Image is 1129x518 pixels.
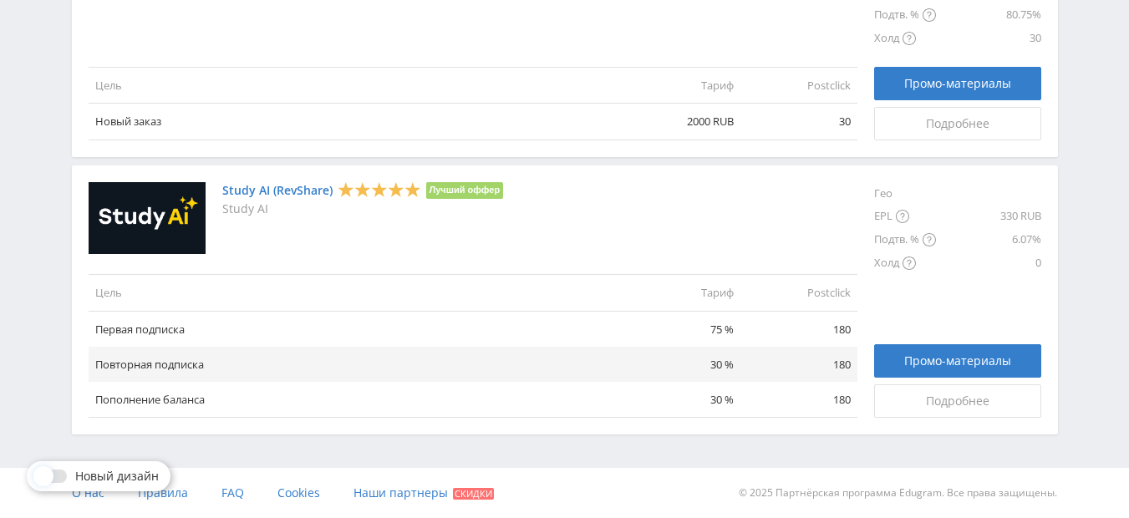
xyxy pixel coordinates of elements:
img: Study AI (RevShare) [89,182,206,255]
a: Cookies [277,468,320,518]
td: Пополнение баланса [89,382,623,418]
a: Правила [138,468,188,518]
span: Подробнее [926,117,989,130]
a: Подробнее [874,384,1041,418]
li: Лучший оффер [426,182,504,199]
td: 75 % [623,311,740,347]
td: 30 % [623,382,740,418]
td: Postclick [740,68,857,104]
a: FAQ [221,468,244,518]
span: Новый дизайн [75,470,159,483]
td: Цель [89,275,623,311]
td: Postclick [740,275,857,311]
td: Повторная подписка [89,347,623,382]
a: Промо-материалы [874,344,1041,378]
td: Первая подписка [89,311,623,347]
div: EPL [874,205,936,228]
div: 5 Stars [338,180,421,198]
td: Цель [89,68,623,104]
span: Наши партнеры [353,485,448,500]
td: 180 [740,347,857,382]
a: Подробнее [874,107,1041,140]
span: Промо-материалы [904,354,1011,368]
div: Подтв. % [874,228,936,251]
td: 30 [740,104,857,140]
p: Study AI [222,202,504,216]
td: 180 [740,382,857,418]
span: Cookies [277,485,320,500]
div: © 2025 Партнёрская программа Edugram. Все права защищены. [572,468,1057,518]
div: 80.75% [936,3,1041,27]
td: Тариф [623,275,740,311]
div: 6.07% [936,228,1041,251]
td: Тариф [623,68,740,104]
td: 180 [740,311,857,347]
div: Гео [874,182,936,205]
span: О нас [72,485,104,500]
div: 0 [936,251,1041,275]
div: Холд [874,27,936,50]
a: Study AI (RevShare) [222,184,333,197]
a: Промо-материалы [874,67,1041,100]
a: О нас [72,468,104,518]
span: Скидки [453,488,494,500]
div: 30 [936,27,1041,50]
div: 330 RUB [936,205,1041,228]
span: FAQ [221,485,244,500]
span: Правила [138,485,188,500]
td: 30 % [623,347,740,382]
td: Новый заказ [89,104,623,140]
td: 2000 RUB [623,104,740,140]
span: Подробнее [926,394,989,408]
span: Промо-материалы [904,77,1011,90]
div: Подтв. % [874,3,936,27]
div: Холд [874,251,936,275]
a: Наши партнеры Скидки [353,468,494,518]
